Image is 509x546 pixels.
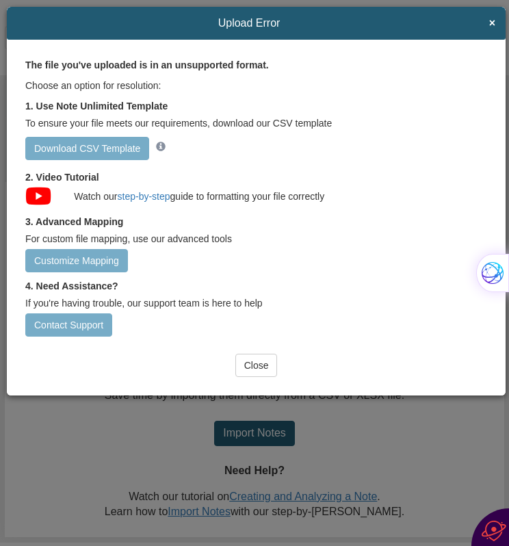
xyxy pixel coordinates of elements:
div: If you're having trouble, our support team is here to help [25,293,487,310]
div: For custom file mapping, use our advanced tools [25,229,487,246]
b: 4. Need Assistance? [25,281,118,291]
div: To ensure your file meets our requirements, download our CSV template [25,116,487,130]
input: Customize Mapping [25,249,128,272]
span: × [489,17,495,29]
input: Contact Support [25,313,112,337]
div: Choose an option for resolution: [25,79,487,92]
span: Upload Error [17,17,481,29]
input: Close [235,354,278,377]
b: 2. Video Tutorial [25,172,99,183]
a: Download CSV Template [25,137,149,160]
div: Watch our guide to formatting your file correctly [64,184,487,203]
b: 1. Use Note Unlimited Template [25,101,168,112]
b: 3. Advanced Mapping [25,216,123,227]
b: The file you've uploaded is in an unsupported format. [25,60,269,70]
a: step-by-step [118,191,170,202]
